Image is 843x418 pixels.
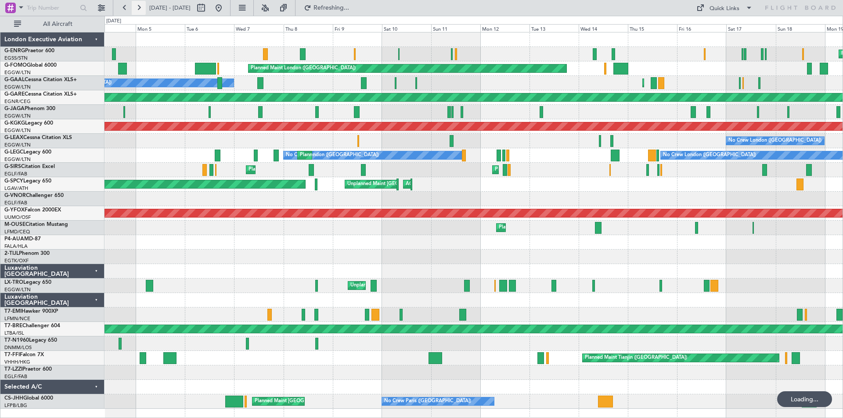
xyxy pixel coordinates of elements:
span: T7-FFI [4,352,20,357]
span: G-SPCY [4,179,23,184]
a: T7-LZZIPraetor 600 [4,367,52,372]
a: G-GAALCessna Citation XLS+ [4,77,77,82]
a: G-LEGCLegacy 600 [4,150,51,155]
a: 2-TIJLPhenom 300 [4,251,50,256]
div: [DATE] [106,18,121,25]
div: No Crew London ([GEOGRAPHIC_DATA]) [286,149,379,162]
div: Fri 9 [333,24,382,32]
a: G-SPCYLegacy 650 [4,179,51,184]
span: G-KGKG [4,121,25,126]
a: EGGW/LTN [4,127,31,134]
span: Refreshing... [313,5,350,11]
a: G-ENRGPraetor 600 [4,48,54,54]
a: T7-FFIFalcon 7X [4,352,44,357]
div: Sun 18 [776,24,825,32]
a: G-SIRSCitation Excel [4,164,55,169]
a: LFMN/NCE [4,315,30,322]
a: EGGW/LTN [4,286,31,293]
a: EGLF/FAB [4,373,27,380]
a: LGAV/ATH [4,185,28,192]
div: Wed 14 [579,24,628,32]
div: Planned Maint [GEOGRAPHIC_DATA] ([GEOGRAPHIC_DATA]) [495,163,633,176]
a: EGSS/STN [4,55,28,61]
div: Fri 16 [677,24,726,32]
span: 2-TIJL [4,251,19,256]
a: EGTK/OXF [4,257,29,264]
span: G-GARE [4,92,25,97]
span: M-OUSE [4,222,25,227]
a: UUMO/OSF [4,214,31,221]
span: G-FOMO [4,63,27,68]
div: No Crew Paris ([GEOGRAPHIC_DATA]) [384,395,471,408]
span: T7-N1960 [4,338,29,343]
span: T7-BRE [4,323,22,329]
span: G-VNOR [4,193,26,198]
a: G-KGKGLegacy 600 [4,121,53,126]
a: DNMM/LOS [4,344,32,351]
div: Unplanned Maint [GEOGRAPHIC_DATA] [347,178,437,191]
span: LX-TRO [4,280,23,285]
span: CS-JHH [4,396,23,401]
a: LFMD/CEQ [4,229,30,235]
div: Planned Maint Cannes ([GEOGRAPHIC_DATA]) [499,221,603,234]
div: Thu 15 [628,24,677,32]
a: EGNR/CEG [4,98,31,105]
span: P4-AUA [4,236,24,242]
div: Sun 4 [86,24,136,32]
span: G-LEGC [4,150,23,155]
a: P4-AUAMD-87 [4,236,41,242]
a: EGGW/LTN [4,156,31,163]
span: T7-LZZI [4,367,22,372]
a: LX-TROLegacy 650 [4,280,51,285]
div: No Crew London ([GEOGRAPHIC_DATA]) [663,149,756,162]
span: T7-EMI [4,309,22,314]
span: All Aircraft [23,21,93,27]
a: G-JAGAPhenom 300 [4,106,55,111]
a: LFPB/LBG [4,402,27,409]
div: Sun 11 [431,24,480,32]
a: VHHH/HKG [4,359,30,365]
div: No Crew London ([GEOGRAPHIC_DATA]) [728,134,821,147]
div: Thu 8 [284,24,333,32]
div: Planned Maint [GEOGRAPHIC_DATA] ([GEOGRAPHIC_DATA]) [249,163,387,176]
button: Quick Links [692,1,757,15]
div: Quick Links [710,4,739,13]
a: EGLF/FAB [4,200,27,206]
a: T7-EMIHawker 900XP [4,309,58,314]
a: EGGW/LTN [4,69,31,76]
div: Tue 13 [530,24,579,32]
a: M-OUSECitation Mustang [4,222,68,227]
div: Planned Maint [GEOGRAPHIC_DATA] ([GEOGRAPHIC_DATA]) [300,149,438,162]
span: G-YFOX [4,207,25,213]
div: Planned Maint Tianjin ([GEOGRAPHIC_DATA]) [585,351,687,364]
div: Planned Maint London ([GEOGRAPHIC_DATA]) [251,62,356,75]
span: G-ENRG [4,48,25,54]
a: G-LEAXCessna Citation XLS [4,135,72,140]
div: Unplanned Maint [GEOGRAPHIC_DATA] ([GEOGRAPHIC_DATA]) [350,279,495,292]
span: G-GAAL [4,77,25,82]
a: G-FOMOGlobal 6000 [4,63,57,68]
a: EGGW/LTN [4,84,31,90]
div: Tue 6 [185,24,234,32]
button: All Aircraft [10,17,95,31]
div: Planned Maint [GEOGRAPHIC_DATA] ([GEOGRAPHIC_DATA]) [255,395,393,408]
div: AOG Maint Bremen [406,178,450,191]
div: Loading... [777,391,832,407]
div: Mon 5 [136,24,185,32]
span: G-LEAX [4,135,23,140]
a: EGGW/LTN [4,113,31,119]
a: EGLF/FAB [4,171,27,177]
a: G-YFOXFalcon 2000EX [4,207,61,213]
div: Sat 10 [382,24,431,32]
span: G-SIRS [4,164,21,169]
button: Refreshing... [300,1,353,15]
a: LTBA/ISL [4,330,24,336]
div: Wed 7 [234,24,283,32]
a: EGGW/LTN [4,142,31,148]
span: [DATE] - [DATE] [149,4,191,12]
a: FALA/HLA [4,243,28,250]
input: Trip Number [27,1,77,14]
a: G-GARECessna Citation XLS+ [4,92,77,97]
a: T7-N1960Legacy 650 [4,338,57,343]
a: G-VNORChallenger 650 [4,193,64,198]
